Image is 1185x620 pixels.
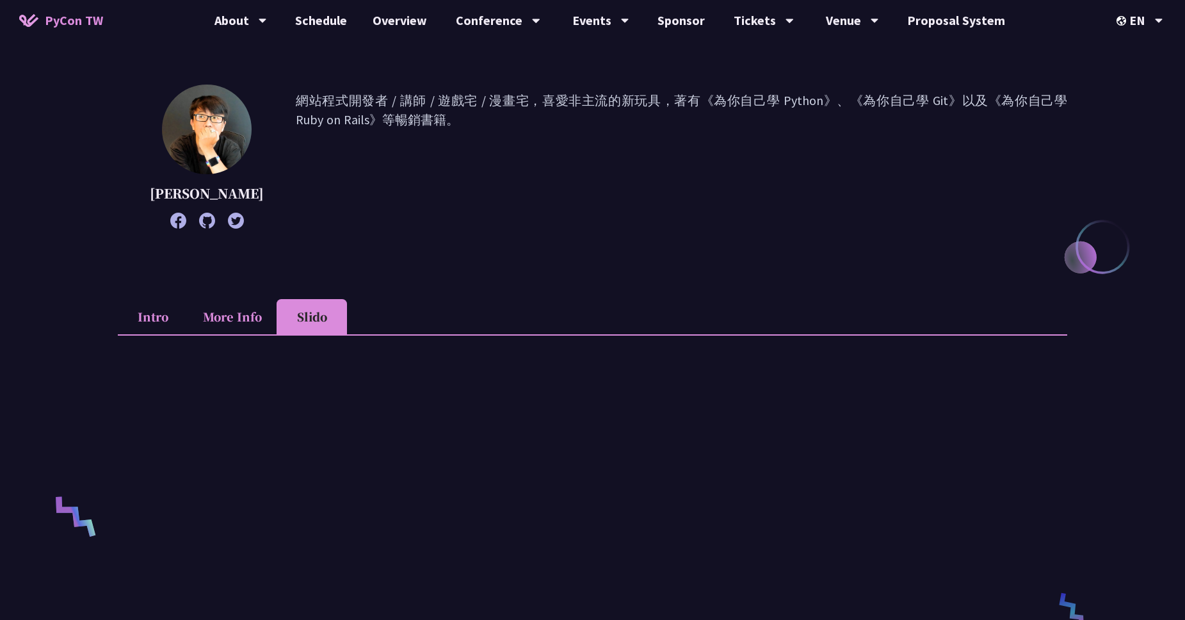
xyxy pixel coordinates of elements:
[118,299,188,334] li: Intro
[162,85,252,174] img: 高見龍
[45,11,103,30] span: PyCon TW
[277,299,347,334] li: Slido
[188,299,277,334] li: More Info
[19,14,38,27] img: Home icon of PyCon TW 2025
[150,184,264,203] p: [PERSON_NAME]
[296,91,1067,222] p: 網站程式開發者 / 講師 / 遊戲宅 / 漫畫宅，喜愛非主流的新玩具，著有《為你自己學 Python》、《為你自己學 Git》以及《為你自己學 Ruby on Rails》等暢銷書籍。
[1116,16,1129,26] img: Locale Icon
[6,4,116,37] a: PyCon TW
